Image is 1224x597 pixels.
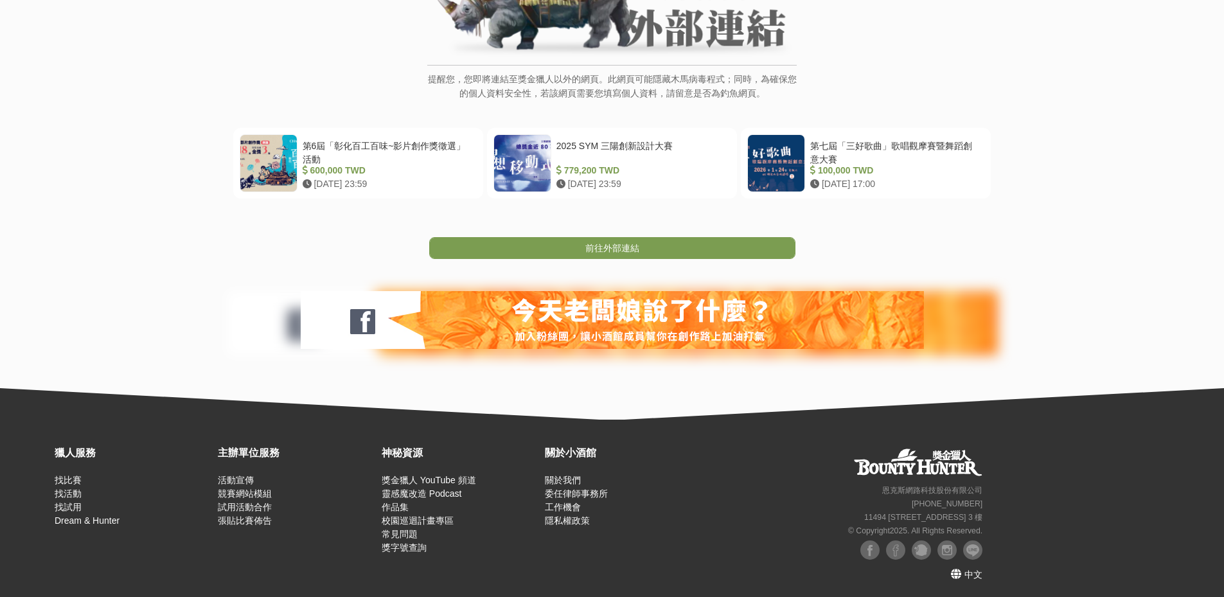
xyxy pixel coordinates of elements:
img: 127fc932-0e2d-47dc-a7d9-3a4a18f96856.jpg [301,291,924,349]
span: 前往外部連結 [585,243,639,253]
img: Facebook [886,540,905,560]
a: Dream & Hunter [55,515,120,526]
a: 隱私權政策 [545,515,590,526]
div: 神秘資源 [382,445,538,461]
div: [DATE] 23:59 [556,177,725,191]
a: 關於我們 [545,475,581,485]
a: 獎金獵人 YouTube 頻道 [382,475,476,485]
a: 第6屆「彰化百工百味~影片創作獎徵選」活動 600,000 TWD [DATE] 23:59 [233,128,483,199]
a: 張貼比賽佈告 [218,515,272,526]
div: 779,200 TWD [556,164,725,177]
a: 常見問題 [382,529,418,539]
img: Instagram [937,540,957,560]
div: 主辦單位服務 [218,445,375,461]
img: LINE [963,540,982,560]
a: 作品集 [382,502,409,512]
a: 競賽網站模組 [218,488,272,499]
a: 前往外部連結 [429,237,795,259]
div: 第6屆「彰化百工百味~影片創作獎徵選」活動 [303,139,472,164]
small: [PHONE_NUMBER] [912,499,982,508]
div: 關於小酒館 [545,445,702,461]
a: 校園巡迴計畫專區 [382,515,454,526]
div: [DATE] 17:00 [810,177,979,191]
div: [DATE] 23:59 [303,177,472,191]
div: 100,000 TWD [810,164,979,177]
small: © Copyright 2025 . All Rights Reserved. [848,526,982,535]
span: 中文 [964,569,982,580]
a: 活動宣傳 [218,475,254,485]
div: 第七屆「三好歌曲」歌唱觀摩賽暨舞蹈創意大賽 [810,139,979,164]
div: 600,000 TWD [303,164,472,177]
p: 提醒您，您即將連結至獎金獵人以外的網頁。此網頁可能隱藏木馬病毒程式；同時，為確保您的個人資料安全性，若該網頁需要您填寫個人資料，請留意是否為釣魚網頁。 [427,72,797,114]
a: 找比賽 [55,475,82,485]
a: 工作機會 [545,502,581,512]
a: 獎字號查詢 [382,542,427,553]
a: 找試用 [55,502,82,512]
a: 試用活動合作 [218,502,272,512]
img: Plurk [912,540,931,560]
a: 找活動 [55,488,82,499]
small: 恩克斯網路科技股份有限公司 [882,486,982,495]
a: 2025 SYM 三陽創新設計大賽 779,200 TWD [DATE] 23:59 [487,128,737,199]
a: 委任律師事務所 [545,488,608,499]
a: 第七屆「三好歌曲」歌唱觀摩賽暨舞蹈創意大賽 100,000 TWD [DATE] 17:00 [741,128,991,199]
div: 2025 SYM 三陽創新設計大賽 [556,139,725,164]
small: 11494 [STREET_ADDRESS] 3 樓 [864,513,982,522]
div: 獵人服務 [55,445,211,461]
img: Facebook [860,540,880,560]
a: 靈感魔改造 Podcast [382,488,461,499]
